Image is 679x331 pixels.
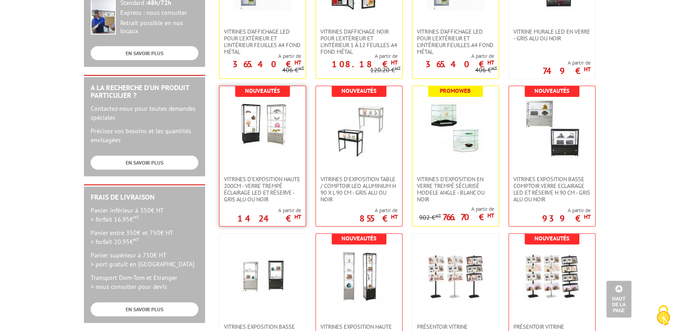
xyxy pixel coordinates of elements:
span: A partir de [542,207,591,214]
sup: HT [487,212,494,219]
p: 406 € [282,67,304,74]
a: VITRINES D’EXPOSITION EN VERRE TREMPÉ SÉCURISÉ MODELE ANGLE - BLANC OU NOIR [412,176,499,203]
b: Nouveautés [245,87,280,95]
img: Présentoir vitrine d'affichage presse 177cm et 3 étagères [426,247,485,305]
p: 766.70 € [442,214,494,220]
span: A partir de [237,207,301,214]
a: Vitrines d'affichage LED pour l'extérieur et l'intérieur feuilles A4 fond métal [219,28,306,55]
span: A partir de [543,59,591,66]
img: VITRINES EXPOSITION BASSE COMPTOIR VERRE ECLAIRAGE LED ET RÉSERVE H 90 CM - GRIS ALU OU NOIR [523,100,581,158]
h2: A la recherche d'un produit particulier ? [91,84,198,100]
p: Transport Dom-Tom et Etranger [91,273,198,291]
a: Haut de la page [606,281,631,318]
sup: HT [294,213,301,221]
span: VITRINES D'EXPOSITION HAUTE 200cm - VERRE TREMPé ÉCLAIRAGE LED ET RÉSERVE - GRIS ALU OU NOIR [224,176,301,203]
p: Panier inférieur à 350€ HT [91,206,198,224]
p: 1424 € [237,216,301,221]
img: VITRINES EXPOSITION BASSE COMPTOIR VERRE ECLAIRAGE LED H 90 x L 45 CM - AVEC UNE RÉSERVE - GRIS A... [233,247,292,305]
p: Panier entre 350€ et 750€ HT [91,228,198,246]
span: A partir de [359,207,398,214]
span: Vitrines d'exposition table / comptoir LED Aluminium H 90 x L 90 cm - Gris Alu ou Noir [320,176,398,203]
span: A partir de [419,205,494,213]
img: VITRINES D’EXPOSITION EN VERRE TREMPÉ SÉCURISÉ MODELE ANGLE - BLANC OU NOIR [426,100,485,158]
a: EN SAVOIR PLUS [91,46,198,60]
span: A partir de [412,52,494,60]
sup: HT [491,65,497,71]
img: Cookies (fenêtre modale) [652,304,675,327]
span: VITRINES D'AFFICHAGE NOIR POUR L'EXTÉRIEUR ET L'INTÉRIEUR 1 À 12 FEUILLES A4 FOND MÉTAL [320,28,398,55]
sup: HT [395,65,401,71]
sup: HT [584,65,591,73]
p: 855 € [359,216,398,221]
p: 902 € [419,214,441,221]
a: EN SAVOIR PLUS [91,156,198,170]
span: > forfait 16.95€ [91,215,139,223]
p: 749 € [543,68,591,74]
span: VITRINES D’EXPOSITION EN VERRE TREMPÉ SÉCURISÉ MODELE ANGLE - BLANC OU NOIR [417,176,494,203]
div: Express : nous consulter [120,9,198,17]
sup: HT [391,213,398,221]
a: Vitrine Murale LED en verre - GRIS ALU OU NOIR [509,28,595,42]
b: Nouveautés [534,235,569,242]
sup: HT [435,213,441,219]
p: Précisez vos besoins et les quantités envisagées [91,126,198,144]
p: 406 € [475,67,497,74]
sup: HT [584,213,591,221]
p: 365.40 € [425,61,494,67]
span: > port gratuit en [GEOGRAPHIC_DATA] [91,260,194,268]
button: Cookies (fenêtre modale) [648,301,679,331]
sup: HT [133,214,139,220]
p: 939 € [542,216,591,221]
b: Promoweb [440,87,471,95]
p: 120.20 € [370,67,401,74]
h2: Frais de Livraison [91,193,198,201]
img: VITRINES EXPOSITION HAUTE 200cm VERRE ALUMINIUM ÉCLAIRAGE LED ET RÉSERVE - GRIS ALU OU NOIR [330,247,388,305]
sup: HT [298,65,304,71]
p: 365.40 € [232,61,301,67]
div: Retrait possible en nos locaux [120,19,198,35]
span: Vitrines d'affichage LED pour l'extérieur et l'intérieur feuilles A4 fond métal [417,28,494,55]
a: EN SAVOIR PLUS [91,302,198,316]
span: A partir de [316,52,398,60]
p: 108.18 € [332,61,398,67]
b: Nouveautés [342,235,377,242]
span: VITRINES EXPOSITION BASSE COMPTOIR VERRE ECLAIRAGE LED ET RÉSERVE H 90 CM - GRIS ALU OU NOIR [513,176,591,203]
img: Vitrines d'exposition table / comptoir LED Aluminium H 90 x L 90 cm - Gris Alu ou Noir [330,100,388,158]
span: > forfait 20.95€ [91,238,139,246]
b: Nouveautés [342,87,377,95]
span: Vitrine Murale LED en verre - GRIS ALU OU NOIR [513,28,591,42]
sup: HT [487,59,494,66]
a: Vitrines d'affichage LED pour l'extérieur et l'intérieur feuilles A4 fond métal [412,28,499,55]
b: Nouveautés [534,87,569,95]
span: > nous consulter pour devis [91,283,167,291]
sup: HT [294,59,301,66]
p: Contactez-nous pour toutes demandes spéciales [91,104,198,122]
p: Panier supérieur à 750€ HT [91,251,198,269]
sup: HT [391,59,398,66]
span: Vitrines d'affichage LED pour l'extérieur et l'intérieur feuilles A4 fond métal [224,28,301,55]
a: Vitrines d'exposition table / comptoir LED Aluminium H 90 x L 90 cm - Gris Alu ou Noir [316,176,402,203]
img: Présentoir vitrine d'affichage presse 177cm et 4 étagères [523,247,581,305]
img: VITRINES D'EXPOSITION HAUTE 200cm - VERRE TREMPé ÉCLAIRAGE LED ET RÉSERVE - GRIS ALU OU NOIR [233,100,292,158]
a: VITRINES D'EXPOSITION HAUTE 200cm - VERRE TREMPé ÉCLAIRAGE LED ET RÉSERVE - GRIS ALU OU NOIR [219,176,306,203]
span: A partir de [219,52,301,60]
sup: HT [133,236,139,243]
a: VITRINES D'AFFICHAGE NOIR POUR L'EXTÉRIEUR ET L'INTÉRIEUR 1 À 12 FEUILLES A4 FOND MÉTAL [316,28,402,55]
a: VITRINES EXPOSITION BASSE COMPTOIR VERRE ECLAIRAGE LED ET RÉSERVE H 90 CM - GRIS ALU OU NOIR [509,176,595,203]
